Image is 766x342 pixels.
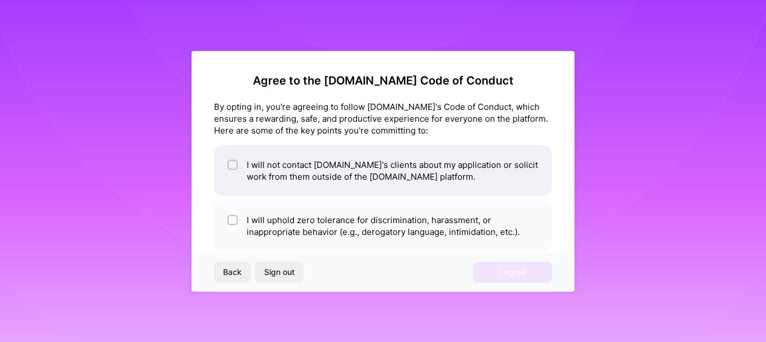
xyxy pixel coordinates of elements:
li: I will uphold zero tolerance for discrimination, harassment, or inappropriate behavior (e.g., der... [214,200,552,251]
span: Sign out [264,267,295,278]
li: I will not contact [DOMAIN_NAME]'s clients about my application or solicit work from them outside... [214,145,552,196]
h2: Agree to the [DOMAIN_NAME] Code of Conduct [214,73,552,87]
span: Back [223,267,242,278]
button: Back [214,262,251,282]
button: Sign out [255,262,304,282]
div: By opting in, you're agreeing to follow [DOMAIN_NAME]'s Code of Conduct, which ensures a rewardin... [214,100,552,136]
